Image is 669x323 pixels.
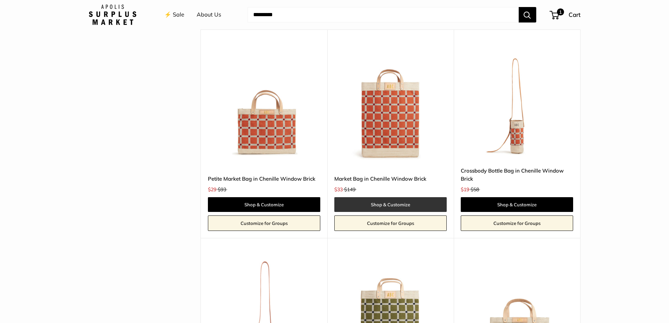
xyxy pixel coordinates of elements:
[89,5,136,25] img: Apolis: Surplus Market
[569,11,581,18] span: Cart
[461,197,573,212] a: Shop & Customize
[164,9,184,20] a: ⚡️ Sale
[334,215,447,231] a: Customize for Groups
[461,167,573,183] a: Crossbody Bottle Bag in Chenille Window Brick
[344,186,355,193] span: $149
[197,9,221,20] a: About Us
[334,175,447,183] a: Market Bag in Chenille Window Brick
[248,7,519,22] input: Search...
[334,47,447,160] a: Market Bag in Chenille Window BrickMarket Bag in Chenille Window Brick
[208,197,320,212] a: Shop & Customize
[208,175,320,183] a: Petite Market Bag in Chenille Window Brick
[218,186,226,193] span: $93
[550,9,581,20] a: 1 Cart
[461,186,469,193] span: $19
[208,186,216,193] span: $29
[208,215,320,231] a: Customize for Groups
[334,47,447,160] img: Market Bag in Chenille Window Brick
[519,7,536,22] button: Search
[334,197,447,212] a: Shop & Customize
[461,47,573,160] a: Crossbody Bottle Bag in Chenille Window BrickCrossbody Bottle Bag in Chenille Window Brick
[557,8,564,15] span: 1
[334,186,343,193] span: $33
[471,186,479,193] span: $58
[461,47,573,160] img: Crossbody Bottle Bag in Chenille Window Brick
[208,47,320,160] img: Petite Market Bag in Chenille Window Brick
[461,215,573,231] a: Customize for Groups
[208,47,320,160] a: Petite Market Bag in Chenille Window BrickPetite Market Bag in Chenille Window Brick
